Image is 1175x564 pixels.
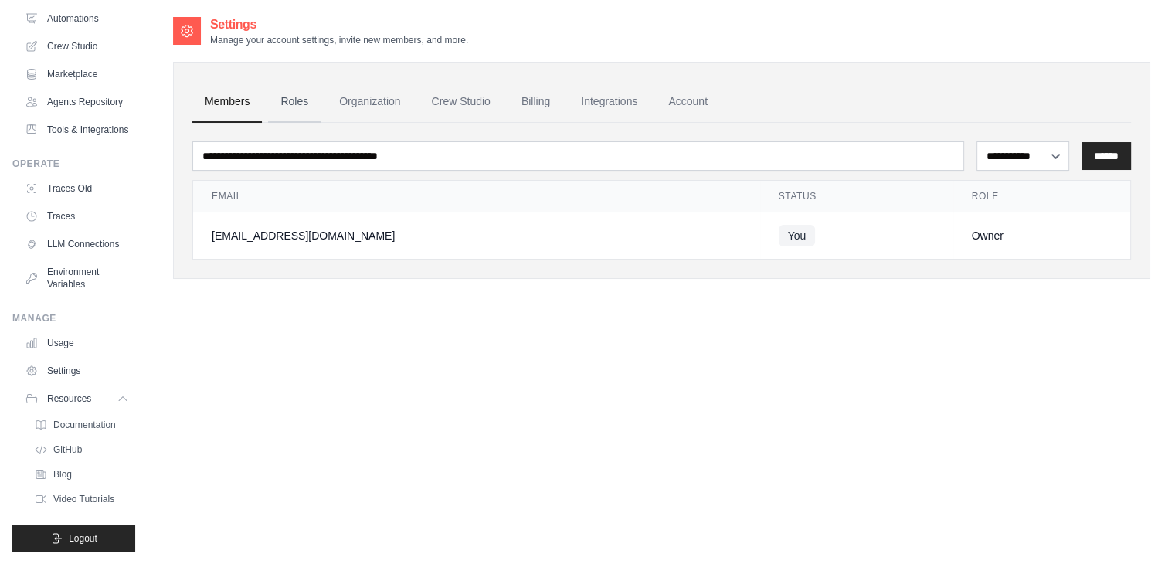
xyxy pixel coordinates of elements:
a: Integrations [569,81,650,123]
a: Blog [28,464,135,485]
div: Operate [12,158,135,170]
th: Role [953,181,1131,212]
th: Email [193,181,760,212]
a: LLM Connections [19,232,135,257]
a: Roles [268,81,321,123]
span: Documentation [53,419,116,431]
span: You [779,225,816,246]
th: Status [760,181,953,212]
h2: Settings [210,15,468,34]
a: Automations [19,6,135,31]
a: Environment Variables [19,260,135,297]
a: Members [192,81,262,123]
a: Tools & Integrations [19,117,135,142]
a: Account [656,81,720,123]
a: Crew Studio [419,81,503,123]
a: GitHub [28,439,135,460]
a: Traces Old [19,176,135,201]
span: Logout [69,532,97,545]
a: Settings [19,358,135,383]
p: Manage your account settings, invite new members, and more. [210,34,468,46]
span: Blog [53,468,72,481]
a: Billing [509,81,562,123]
span: Resources [47,392,91,405]
a: Video Tutorials [28,488,135,510]
button: Resources [19,386,135,411]
a: Marketplace [19,62,135,87]
div: Owner [972,228,1112,243]
span: GitHub [53,443,82,456]
a: Organization [327,81,413,123]
a: Documentation [28,414,135,436]
a: Usage [19,331,135,355]
div: [EMAIL_ADDRESS][DOMAIN_NAME] [212,228,742,243]
button: Logout [12,525,135,552]
span: Video Tutorials [53,493,114,505]
a: Agents Repository [19,90,135,114]
a: Crew Studio [19,34,135,59]
a: Traces [19,204,135,229]
div: Manage [12,312,135,324]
